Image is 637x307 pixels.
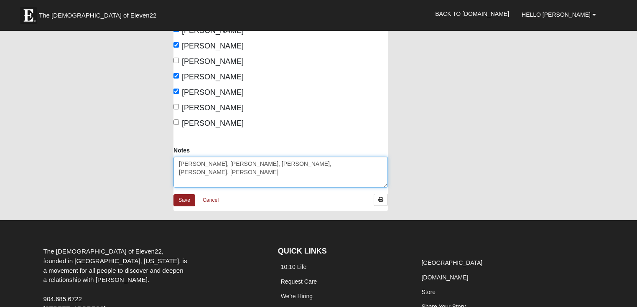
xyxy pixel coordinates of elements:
[173,58,179,63] input: [PERSON_NAME]
[20,7,37,24] img: Eleven22 logo
[173,73,179,79] input: [PERSON_NAME]
[173,119,179,125] input: [PERSON_NAME]
[173,194,195,206] a: Save
[197,194,224,207] a: Cancel
[182,88,244,96] span: [PERSON_NAME]
[16,3,183,24] a: The [DEMOGRAPHIC_DATA] of Eleven22
[39,11,156,20] span: The [DEMOGRAPHIC_DATA] of Eleven22
[278,247,406,256] h4: QUICK LINKS
[421,259,482,266] a: [GEOGRAPHIC_DATA]
[281,264,307,270] a: 10:10 Life
[522,11,591,18] span: Hello [PERSON_NAME]
[173,89,179,94] input: [PERSON_NAME]
[515,4,602,25] a: Hello [PERSON_NAME]
[182,42,244,50] span: [PERSON_NAME]
[421,289,435,295] a: Store
[421,274,468,281] a: [DOMAIN_NAME]
[281,278,317,285] a: Request Care
[182,104,244,112] span: [PERSON_NAME]
[182,119,244,127] span: [PERSON_NAME]
[374,194,388,206] a: Print Attendance Roster
[182,73,244,81] span: [PERSON_NAME]
[173,104,179,109] input: [PERSON_NAME]
[173,42,179,48] input: [PERSON_NAME]
[429,3,515,24] a: Back to [DOMAIN_NAME]
[182,57,244,66] span: [PERSON_NAME]
[173,146,190,155] label: Notes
